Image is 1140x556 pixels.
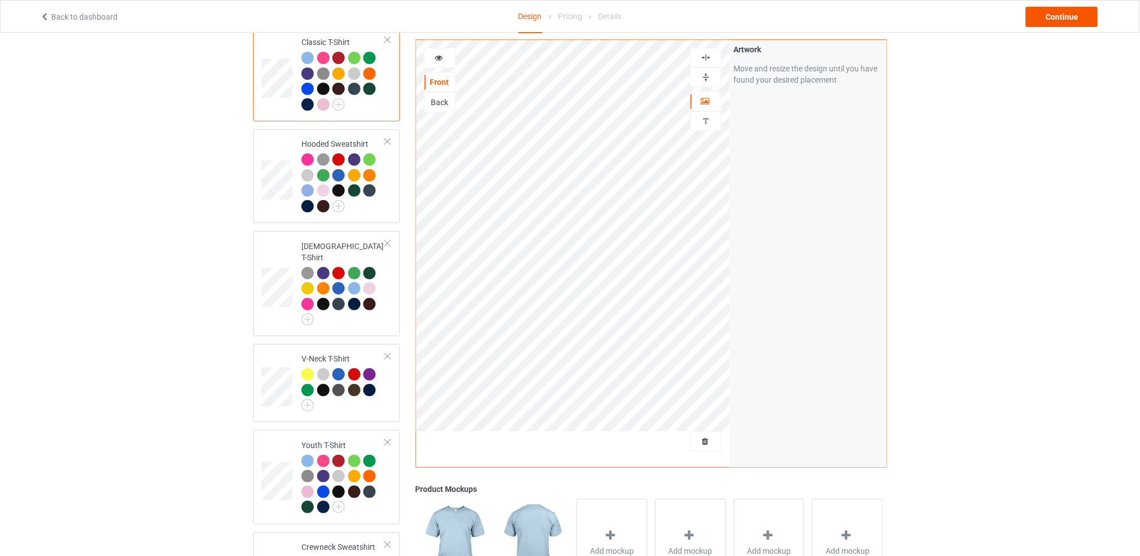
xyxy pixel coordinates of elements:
div: Hooded Sweatshirt [301,138,385,211]
div: Youth T-Shirt [301,440,385,513]
div: Move and resize the design until you have found your desired placement [733,63,882,85]
div: Classic T-Shirt [301,37,385,110]
div: Product Mockups [416,483,887,495]
div: V-Neck T-Shirt [301,353,385,408]
div: Hooded Sweatshirt [253,129,400,223]
img: svg%3E%0A [701,52,711,63]
img: svg%3E%0A [701,116,711,126]
img: svg+xml;base64,PD94bWwgdmVyc2lvbj0iMS4wIiBlbmNvZGluZz0iVVRGLTgiPz4KPHN2ZyB3aWR0aD0iMjJweCIgaGVpZ2... [332,501,345,513]
img: svg%3E%0A [701,72,711,83]
div: Details [598,1,621,32]
div: [DEMOGRAPHIC_DATA] T-Shirt [253,231,400,336]
div: Pricing [558,1,582,32]
div: Front [425,76,455,88]
div: Back [425,97,455,108]
a: Back to dashboard [40,12,118,21]
div: Classic T-Shirt [253,28,400,121]
img: heather_texture.png [317,67,330,80]
div: Continue [1026,7,1098,27]
img: svg+xml;base64,PD94bWwgdmVyc2lvbj0iMS4wIiBlbmNvZGluZz0iVVRGLTgiPz4KPHN2ZyB3aWR0aD0iMjJweCIgaGVpZ2... [301,399,314,412]
div: [DEMOGRAPHIC_DATA] T-Shirt [301,241,385,322]
div: Artwork [733,44,882,55]
img: svg+xml;base64,PD94bWwgdmVyc2lvbj0iMS4wIiBlbmNvZGluZz0iVVRGLTgiPz4KPHN2ZyB3aWR0aD0iMjJweCIgaGVpZ2... [332,98,345,111]
div: Design [519,1,542,33]
div: Youth T-Shirt [253,430,400,524]
div: V-Neck T-Shirt [253,344,400,422]
img: svg+xml;base64,PD94bWwgdmVyc2lvbj0iMS4wIiBlbmNvZGluZz0iVVRGLTgiPz4KPHN2ZyB3aWR0aD0iMjJweCIgaGVpZ2... [332,200,345,213]
img: svg+xml;base64,PD94bWwgdmVyc2lvbj0iMS4wIiBlbmNvZGluZz0iVVRGLTgiPz4KPHN2ZyB3aWR0aD0iMjJweCIgaGVpZ2... [301,313,314,326]
img: heather_texture.png [301,470,314,482]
